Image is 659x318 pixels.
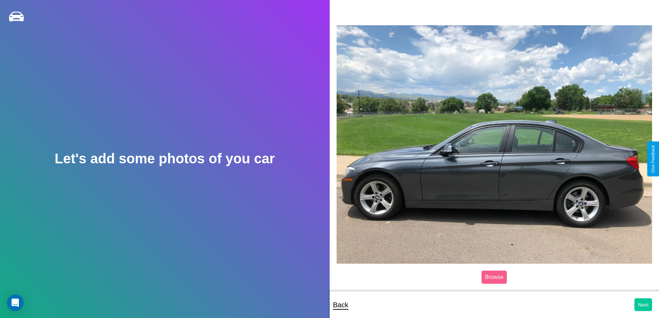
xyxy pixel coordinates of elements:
[651,145,656,173] div: Give Feedback
[337,25,652,263] img: posted
[55,151,275,166] h2: Let's add some photos of you car
[482,271,507,284] label: Browse
[7,294,24,311] div: Open Intercom Messenger
[333,299,348,311] p: Back
[634,298,652,311] button: Next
